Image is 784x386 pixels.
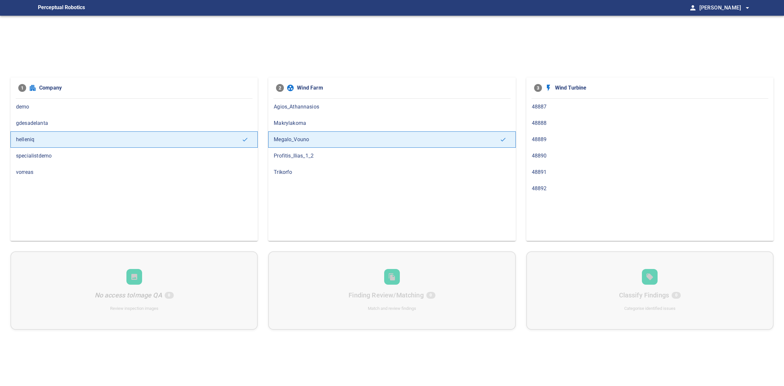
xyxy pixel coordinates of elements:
[268,131,515,148] div: Megalo_Vouno
[532,136,768,143] span: 48889
[274,103,510,111] span: Agios_Athannasios
[10,164,258,180] div: vorreas
[16,103,252,111] span: demo
[10,99,258,115] div: demo
[39,84,250,92] span: Company
[10,115,258,131] div: gdesadelanta
[38,3,85,13] figcaption: Perceptual Robotics
[689,4,697,12] span: person
[268,164,515,180] div: Trikorfo
[532,185,768,193] span: 48892
[268,115,515,131] div: Makrylakoma
[532,103,768,111] span: 48887
[526,164,774,180] div: 48891
[268,99,515,115] div: Agios_Athannasios
[268,148,515,164] div: Profitis_Ilias_1_2
[16,136,242,143] span: helleniq
[526,115,774,131] div: 48888
[274,168,510,176] span: Trikorfo
[697,1,751,14] button: [PERSON_NAME]
[18,84,26,92] span: 1
[532,152,768,160] span: 48890
[274,136,499,143] span: Megalo_Vouno
[16,119,252,127] span: gdesadelanta
[743,4,751,12] span: arrow_drop_down
[526,99,774,115] div: 48887
[526,131,774,148] div: 48889
[532,168,768,176] span: 48891
[534,84,542,92] span: 3
[699,3,751,12] span: [PERSON_NAME]
[297,84,508,92] span: Wind Farm
[274,119,510,127] span: Makrylakoma
[16,168,252,176] span: vorreas
[274,152,510,160] span: Profitis_Ilias_1_2
[526,148,774,164] div: 48890
[276,84,284,92] span: 2
[10,148,258,164] div: specialistdemo
[555,84,766,92] span: Wind Turbine
[10,131,258,148] div: helleniq
[526,180,774,197] div: 48892
[532,119,768,127] span: 48888
[16,152,252,160] span: specialistdemo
